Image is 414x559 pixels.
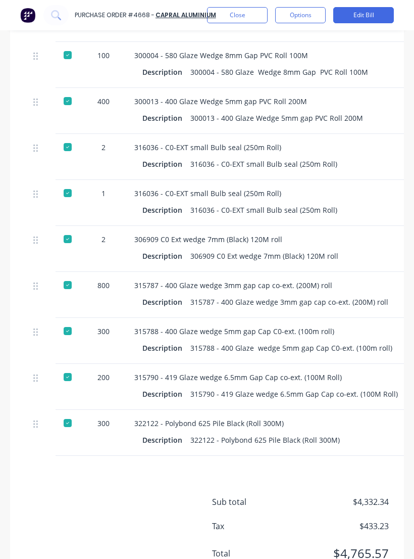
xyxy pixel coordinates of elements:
div: 100 [89,50,118,61]
div: Purchase Order #4668 - [75,11,154,20]
div: 300004 - 580 Glaze Wedge 8mm Gap PVC Roll 100M [190,65,368,79]
div: Description [142,65,190,79]
button: Close [207,7,268,23]
div: 400 [89,96,118,107]
div: 300013 - 400 Glaze Wedge 5mm gap PVC Roll 200M [190,111,363,125]
div: 316036 - C0-EXT small Bulb seal (250m Roll) [190,203,337,217]
div: Description [142,341,190,355]
div: Description [142,295,190,309]
div: 315787 - 400 Glaze wedge 3mm gap cap co-ext. (200M) roll [190,295,388,309]
div: 315788 - 400 Glaze wedge 5mm gap Cap C0-ext. (100m roll) [190,341,392,355]
button: Options [275,7,326,23]
div: 1 [89,188,118,199]
div: 200 [89,372,118,383]
div: Description [142,387,190,401]
button: Edit Bill [333,7,394,23]
div: 800 [89,280,118,291]
div: Description [142,157,190,171]
span: Tax [212,520,288,532]
span: $4,332.34 [288,496,389,508]
div: 2 [89,142,118,153]
div: 322122 - Polybond 625 Pile Black (Roll 300M) [190,433,340,447]
div: 315790 - 419 Glaze wedge 6.5mm Gap Cap co-ext. (100M Roll) [190,387,398,401]
div: Description [142,249,190,263]
div: Description [142,111,190,125]
span: Sub total [212,496,288,508]
div: Description [142,203,190,217]
img: Factory [20,8,35,23]
div: 316036 - C0-EXT small Bulb seal (250m Roll) [190,157,337,171]
div: 2 [89,234,118,245]
a: Capral Aluminium [156,11,216,19]
div: Description [142,433,190,447]
div: 300 [89,418,118,429]
div: 300 [89,326,118,337]
div: 306909 C0 Ext wedge 7mm (Black) 120M roll [190,249,338,263]
span: $433.23 [288,520,389,532]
